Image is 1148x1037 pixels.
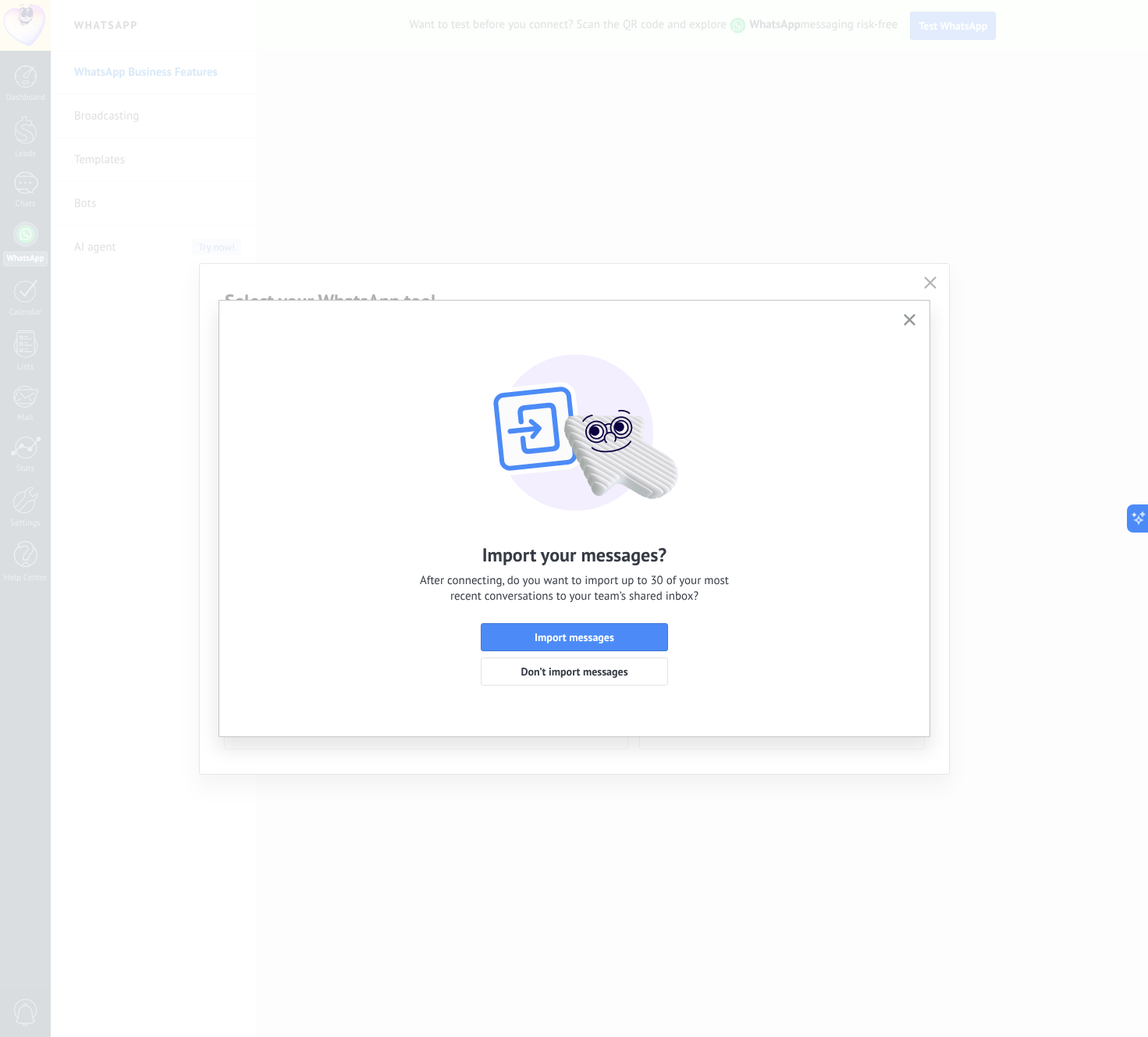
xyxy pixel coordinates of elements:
[403,324,746,511] img: wa-lite-import.png
[481,623,668,651] button: Import messages
[420,573,729,604] span: After connecting, do you want to import up to 30 of your most recent conversations to your team’s...
[535,632,614,643] span: Import messages
[481,657,668,686] button: Don’t import messages
[521,666,627,677] span: Don’t import messages
[482,543,666,567] h2: Import your messages?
